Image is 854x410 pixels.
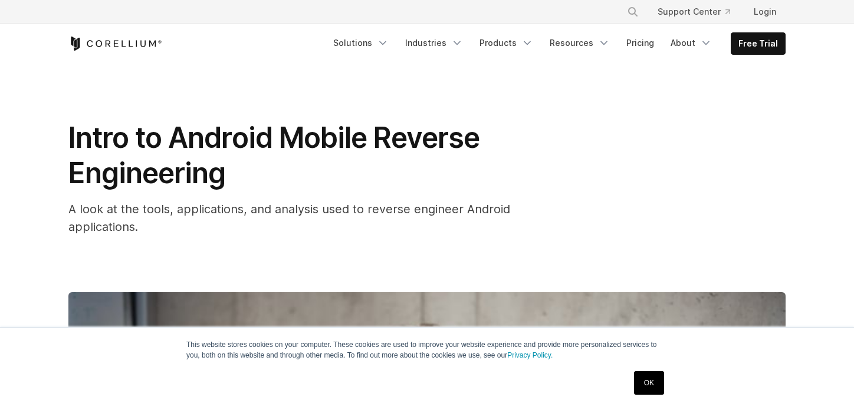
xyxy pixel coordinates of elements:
[744,1,786,22] a: Login
[326,32,786,55] div: Navigation Menu
[507,351,553,359] a: Privacy Policy.
[186,339,668,361] p: This website stores cookies on your computer. These cookies are used to improve your website expe...
[613,1,786,22] div: Navigation Menu
[472,32,540,54] a: Products
[648,1,740,22] a: Support Center
[731,33,785,54] a: Free Trial
[68,120,479,190] span: Intro to Android Mobile Reverse Engineering
[68,37,162,51] a: Corellium Home
[664,32,719,54] a: About
[622,1,643,22] button: Search
[398,32,470,54] a: Industries
[543,32,617,54] a: Resources
[68,202,510,234] span: A look at the tools, applications, and analysis used to reverse engineer Android applications.
[326,32,396,54] a: Solutions
[619,32,661,54] a: Pricing
[634,371,664,395] a: OK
